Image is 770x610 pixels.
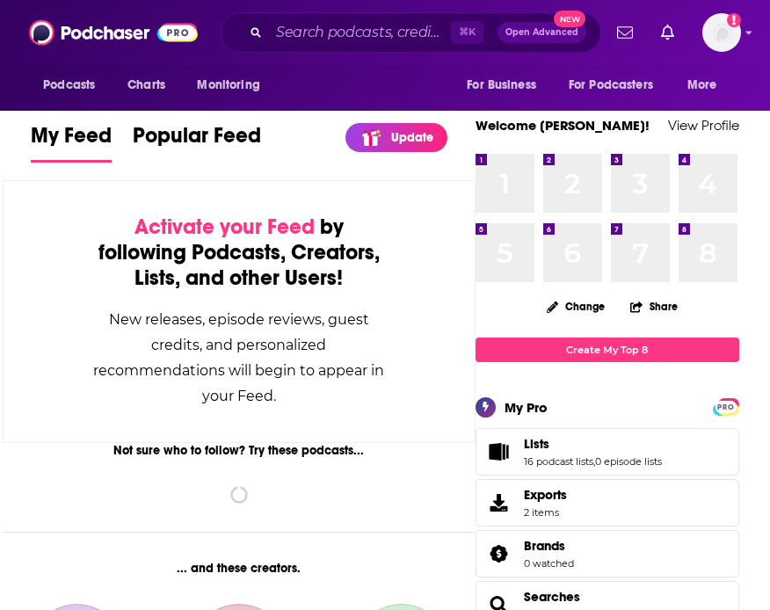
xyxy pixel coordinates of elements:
[687,73,717,98] span: More
[454,69,558,102] button: open menu
[476,530,739,577] span: Brands
[668,117,739,134] a: View Profile
[476,338,739,361] a: Create My Top 8
[524,487,567,503] span: Exports
[482,490,517,515] span: Exports
[391,130,433,145] p: Update
[476,117,650,134] a: Welcome [PERSON_NAME]!
[451,21,483,44] span: ⌘ K
[185,69,282,102] button: open menu
[654,18,681,47] a: Show notifications dropdown
[269,18,451,47] input: Search podcasts, credits, & more...
[31,122,112,163] a: My Feed
[524,538,574,554] a: Brands
[91,307,386,409] div: New releases, episode reviews, guest credits, and personalized recommendations will begin to appe...
[675,69,739,102] button: open menu
[31,69,118,102] button: open menu
[610,18,640,47] a: Show notifications dropdown
[524,455,593,468] a: 16 podcast lists
[3,443,475,458] div: Not sure who to follow? Try these podcasts...
[702,13,741,52] button: Show profile menu
[593,455,595,468] span: ,
[524,436,662,452] a: Lists
[467,73,536,98] span: For Business
[127,73,165,98] span: Charts
[716,401,737,414] span: PRO
[536,295,615,317] button: Change
[554,11,585,27] span: New
[345,123,447,152] a: Update
[116,69,176,102] a: Charts
[133,122,261,163] a: Popular Feed
[91,214,386,291] div: by following Podcasts, Creators, Lists, and other Users!
[727,13,741,27] svg: Add a profile image
[595,455,662,468] a: 0 episode lists
[29,16,198,49] img: Podchaser - Follow, Share and Rate Podcasts
[524,506,567,519] span: 2 items
[43,73,95,98] span: Podcasts
[134,214,315,240] span: Activate your Feed
[197,73,259,98] span: Monitoring
[476,428,739,476] span: Lists
[505,28,578,37] span: Open Advanced
[524,538,565,554] span: Brands
[3,561,475,576] div: ... and these creators.
[482,439,517,464] a: Lists
[221,12,601,53] div: Search podcasts, credits, & more...
[524,557,574,570] a: 0 watched
[476,479,739,526] a: Exports
[133,122,261,159] span: Popular Feed
[629,289,679,323] button: Share
[702,13,741,52] img: User Profile
[31,122,112,159] span: My Feed
[482,541,517,566] a: Brands
[524,589,580,605] a: Searches
[524,436,549,452] span: Lists
[702,13,741,52] span: Logged in as CommsPodchaser
[716,399,737,412] a: PRO
[505,399,548,416] div: My Pro
[557,69,679,102] button: open menu
[498,22,586,43] button: Open AdvancedNew
[569,73,653,98] span: For Podcasters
